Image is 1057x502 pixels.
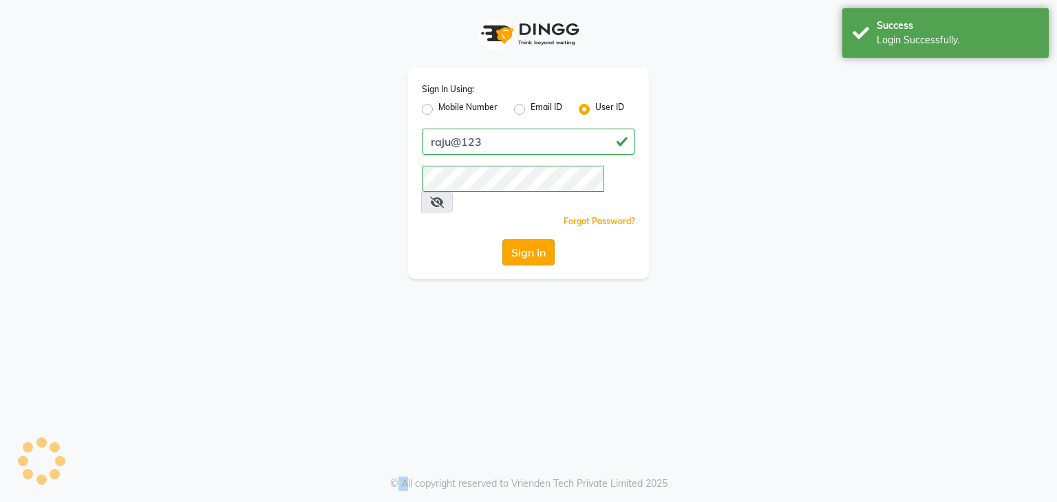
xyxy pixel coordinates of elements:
input: Username [422,166,604,192]
label: Sign In Using: [422,83,474,96]
a: Forgot Password? [564,216,635,226]
label: Email ID [531,101,562,118]
input: Username [422,129,635,155]
img: logo1.svg [473,14,584,54]
label: User ID [595,101,624,118]
div: Success [877,19,1038,33]
label: Mobile Number [438,101,498,118]
button: Sign In [502,239,555,265]
div: Login Successfully. [877,33,1038,47]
